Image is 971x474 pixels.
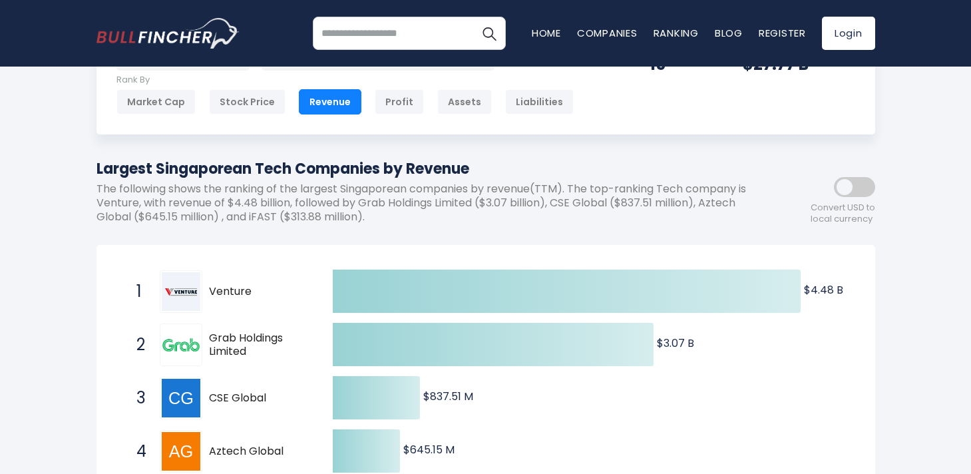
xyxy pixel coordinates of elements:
[97,18,240,49] a: Go to homepage
[116,75,574,86] p: Rank By
[209,332,309,359] span: Grab Holdings Limited
[403,442,455,457] text: $645.15 M
[577,26,638,40] a: Companies
[162,432,200,471] img: Aztech Global
[162,326,200,364] img: Grab Holdings Limited
[97,182,755,224] p: The following shows the ranking of the largest Singaporean companies by revenue(TTM). The top-ran...
[375,89,424,115] div: Profit
[130,280,143,303] span: 1
[209,285,309,299] span: Venture
[759,26,806,40] a: Register
[299,89,361,115] div: Revenue
[743,54,855,75] div: $27.77 B
[130,387,143,409] span: 3
[804,282,843,298] text: $4.48 B
[209,445,309,459] span: Aztech Global
[437,89,492,115] div: Assets
[650,54,709,75] div: 15
[162,272,200,311] img: Venture
[715,26,743,40] a: Blog
[116,89,196,115] div: Market Cap
[532,26,561,40] a: Home
[97,18,240,49] img: bullfincher logo
[130,334,143,356] span: 2
[505,89,574,115] div: Liabilities
[97,158,755,180] h1: Largest Singaporean Tech Companies by Revenue
[473,17,506,50] button: Search
[811,202,875,225] span: Convert USD to local currency
[130,440,143,463] span: 4
[209,391,309,405] span: CSE Global
[654,26,699,40] a: Ranking
[822,17,875,50] a: Login
[657,336,694,351] text: $3.07 B
[423,389,473,404] text: $837.51 M
[209,89,286,115] div: Stock Price
[162,379,200,417] img: CSE Global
